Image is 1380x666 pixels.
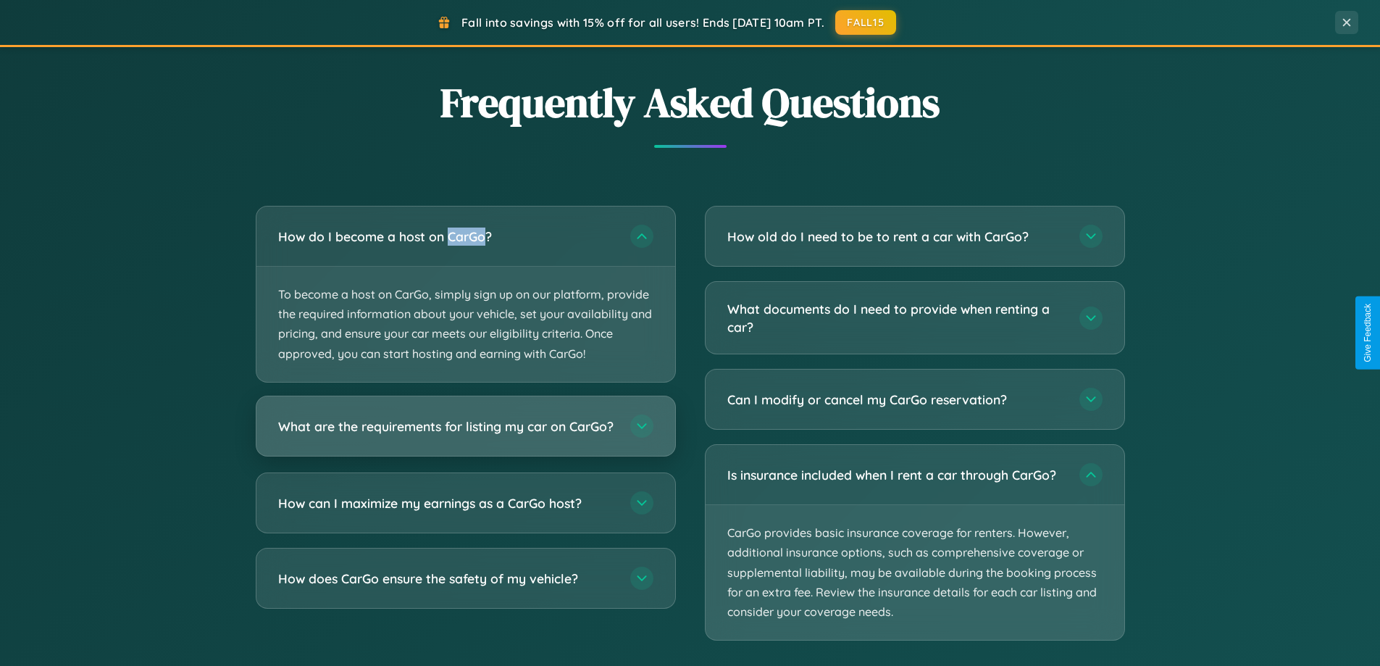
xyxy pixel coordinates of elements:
h3: How can I maximize my earnings as a CarGo host? [278,494,616,512]
span: Fall into savings with 15% off for all users! Ends [DATE] 10am PT. [461,15,824,30]
h3: How does CarGo ensure the safety of my vehicle? [278,569,616,587]
p: To become a host on CarGo, simply sign up on our platform, provide the required information about... [256,267,675,382]
h2: Frequently Asked Questions [256,75,1125,130]
h3: How do I become a host on CarGo? [278,228,616,246]
h3: What documents do I need to provide when renting a car? [727,300,1065,336]
p: CarGo provides basic insurance coverage for renters. However, additional insurance options, such ... [706,505,1124,640]
button: FALL15 [835,10,896,35]
div: Give Feedback [1363,304,1373,362]
h3: What are the requirements for listing my car on CarGo? [278,417,616,435]
h3: Is insurance included when I rent a car through CarGo? [727,466,1065,484]
h3: How old do I need to be to rent a car with CarGo? [727,228,1065,246]
h3: Can I modify or cancel my CarGo reservation? [727,391,1065,409]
